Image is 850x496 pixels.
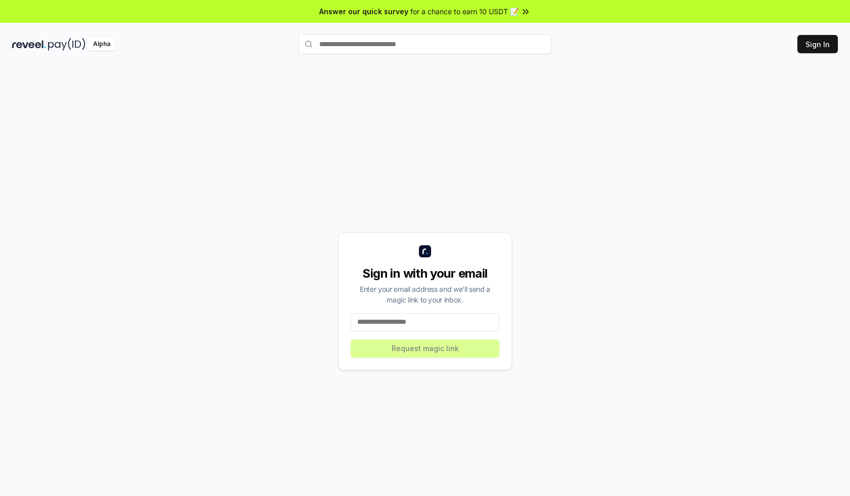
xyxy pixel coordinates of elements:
[48,38,86,51] img: pay_id
[351,284,499,305] div: Enter your email address and we’ll send a magic link to your inbox.
[12,38,46,51] img: reveel_dark
[351,265,499,282] div: Sign in with your email
[88,38,116,51] div: Alpha
[410,6,519,17] span: for a chance to earn 10 USDT 📝
[797,35,838,53] button: Sign In
[419,245,431,257] img: logo_small
[319,6,408,17] span: Answer our quick survey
